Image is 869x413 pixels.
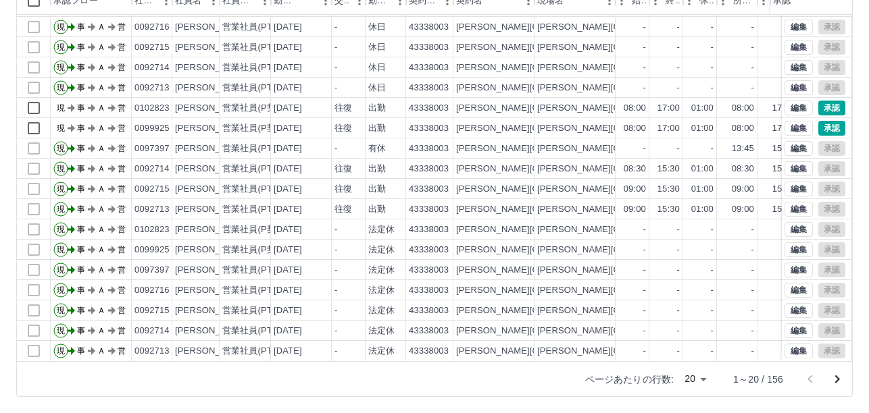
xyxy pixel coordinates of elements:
div: [PERSON_NAME][GEOGRAPHIC_DATA]立[PERSON_NAME]小学校 [537,122,813,135]
text: 現 [57,43,65,52]
div: - [751,61,754,74]
div: 15:30 [657,183,680,196]
div: 43338003 [409,122,449,135]
div: 往復 [334,122,352,135]
button: 編集 [785,242,813,257]
button: 承認 [818,101,845,115]
div: - [677,142,680,155]
div: [PERSON_NAME] [175,41,249,54]
div: 09:00 [624,183,646,196]
text: Ａ [97,164,105,173]
div: [DATE] [274,203,302,216]
div: 営業社員(PT契約) [222,163,293,175]
div: 43338003 [409,264,449,277]
div: [PERSON_NAME][GEOGRAPHIC_DATA]立[PERSON_NAME]小学校 [537,203,813,216]
div: 01:00 [691,122,714,135]
div: - [643,21,646,34]
div: - [334,264,337,277]
div: 08:00 [732,102,754,115]
div: - [711,21,714,34]
div: 43338003 [409,142,449,155]
text: 営 [118,164,126,173]
div: [PERSON_NAME][GEOGRAPHIC_DATA] [456,183,623,196]
div: [PERSON_NAME][GEOGRAPHIC_DATA] [456,264,623,277]
text: 事 [77,265,85,275]
text: 営 [118,184,126,194]
text: 営 [118,225,126,234]
text: 事 [77,83,85,92]
div: 営業社員(PT契約) [222,264,293,277]
text: 営 [118,103,126,113]
div: 0099925 [134,244,170,256]
div: 営業社員(P契約) [222,244,288,256]
div: 営業社員(PT契約) [222,61,293,74]
div: [PERSON_NAME][GEOGRAPHIC_DATA]立[PERSON_NAME]小学校 [537,41,813,54]
div: 法定休 [368,223,395,236]
div: 08:30 [732,163,754,175]
div: 出勤 [368,183,386,196]
div: 休日 [368,21,386,34]
div: 01:00 [691,203,714,216]
div: - [334,82,337,94]
div: 43338003 [409,21,449,34]
div: [PERSON_NAME] [175,122,249,135]
div: [PERSON_NAME][GEOGRAPHIC_DATA] [456,223,623,236]
div: [PERSON_NAME][GEOGRAPHIC_DATA] [456,163,623,175]
div: - [334,142,337,155]
text: 事 [77,164,85,173]
div: - [711,223,714,236]
div: - [711,264,714,277]
button: 編集 [785,283,813,298]
text: 営 [118,123,126,133]
button: 承認 [818,121,845,136]
div: 往復 [334,102,352,115]
text: Ａ [97,83,105,92]
div: - [711,41,714,54]
text: 現 [57,225,65,234]
text: 営 [118,63,126,72]
text: 事 [77,184,85,194]
div: - [711,142,714,155]
div: 0092715 [134,41,170,54]
text: 現 [57,103,65,113]
div: 営業社員(PT契約) [222,142,293,155]
div: 17:00 [657,102,680,115]
text: 現 [57,265,65,275]
div: [PERSON_NAME][GEOGRAPHIC_DATA]立[PERSON_NAME]小学校 [537,102,813,115]
div: - [751,264,754,277]
div: 法定休 [368,244,395,256]
text: 事 [77,144,85,153]
div: [DATE] [274,223,302,236]
div: 43338003 [409,163,449,175]
div: [PERSON_NAME][GEOGRAPHIC_DATA]立[PERSON_NAME]小学校 [537,183,813,196]
text: 現 [57,63,65,72]
div: 17:00 [657,122,680,135]
div: [PERSON_NAME][GEOGRAPHIC_DATA] [456,122,623,135]
button: 編集 [785,303,813,318]
button: 編集 [785,263,813,277]
text: Ａ [97,22,105,32]
div: 出勤 [368,102,386,115]
div: [PERSON_NAME][GEOGRAPHIC_DATA] [456,284,623,297]
div: 営業社員(PT契約) [222,183,293,196]
div: 43338003 [409,244,449,256]
div: 15:30 [772,203,795,216]
div: [PERSON_NAME] [175,102,249,115]
text: 現 [57,144,65,153]
div: 15:30 [772,163,795,175]
div: [PERSON_NAME][GEOGRAPHIC_DATA]立[PERSON_NAME]小学校 [537,223,813,236]
text: 営 [118,245,126,254]
div: 往復 [334,183,352,196]
div: [PERSON_NAME][GEOGRAPHIC_DATA] [456,82,623,94]
button: 編集 [785,101,813,115]
div: - [677,61,680,74]
div: [PERSON_NAME] [175,284,249,297]
div: 0099925 [134,122,170,135]
div: [PERSON_NAME] [175,142,249,155]
button: 編集 [785,80,813,95]
div: - [677,41,680,54]
text: 営 [118,22,126,32]
div: 15:30 [657,163,680,175]
div: - [677,21,680,34]
div: [DATE] [274,163,302,175]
